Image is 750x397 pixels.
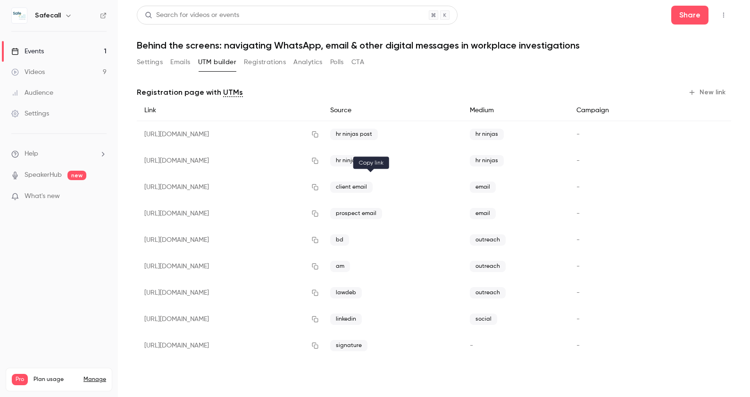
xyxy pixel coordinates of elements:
span: - [576,289,580,296]
button: New link [684,85,731,100]
div: Source [323,100,462,121]
button: Registrations [244,55,286,70]
span: - [576,342,580,349]
span: lawdeb [330,287,362,298]
span: outreach [470,261,506,272]
span: hr ninjas [470,129,504,140]
span: - [576,210,580,217]
span: email [470,208,496,219]
a: SpeakerHub [25,170,62,180]
img: Safecall [12,8,27,23]
span: email [470,182,496,193]
button: CTA [351,55,364,70]
div: Campaign [569,100,668,121]
iframe: Noticeable Trigger [95,192,107,201]
span: outreach [470,234,506,246]
a: UTMs [223,87,243,98]
button: Analytics [293,55,323,70]
span: signature [330,340,367,351]
button: UTM builder [198,55,236,70]
span: - [576,131,580,138]
div: Medium [462,100,568,121]
span: prospect email [330,208,382,219]
span: outreach [470,287,506,298]
li: help-dropdown-opener [11,149,107,159]
span: - [576,263,580,270]
span: hr ninjas email [330,155,380,166]
span: client email [330,182,373,193]
div: Link [137,100,323,121]
span: - [576,157,580,164]
span: hr ninjas [470,155,504,166]
div: [URL][DOMAIN_NAME] [137,148,323,174]
span: - [576,316,580,323]
button: Polls [330,55,344,70]
div: [URL][DOMAIN_NAME] [137,280,323,306]
span: hr ninjas post [330,129,378,140]
span: new [67,171,86,180]
span: What's new [25,191,60,201]
span: linkedin [330,314,362,325]
div: [URL][DOMAIN_NAME] [137,306,323,332]
h1: Behind the screens: navigating WhatsApp, email & other digital messages in workplace investigations [137,40,731,51]
button: Settings [137,55,163,70]
div: [URL][DOMAIN_NAME] [137,121,323,148]
h6: Safecall [35,11,61,20]
div: Videos [11,67,45,77]
div: [URL][DOMAIN_NAME] [137,200,323,227]
span: - [576,237,580,243]
div: Events [11,47,44,56]
span: am [330,261,350,272]
span: Help [25,149,38,159]
span: Pro [12,374,28,385]
span: social [470,314,497,325]
div: Settings [11,109,49,118]
span: - [576,184,580,190]
button: Share [671,6,708,25]
span: bd [330,234,349,246]
div: Audience [11,88,53,98]
div: [URL][DOMAIN_NAME] [137,253,323,280]
a: Manage [83,376,106,383]
div: Search for videos or events [145,10,239,20]
button: Emails [170,55,190,70]
span: - [470,342,473,349]
span: Plan usage [33,376,78,383]
div: [URL][DOMAIN_NAME] [137,332,323,359]
div: [URL][DOMAIN_NAME] [137,227,323,253]
p: Registration page with [137,87,243,98]
div: [URL][DOMAIN_NAME] [137,174,323,200]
